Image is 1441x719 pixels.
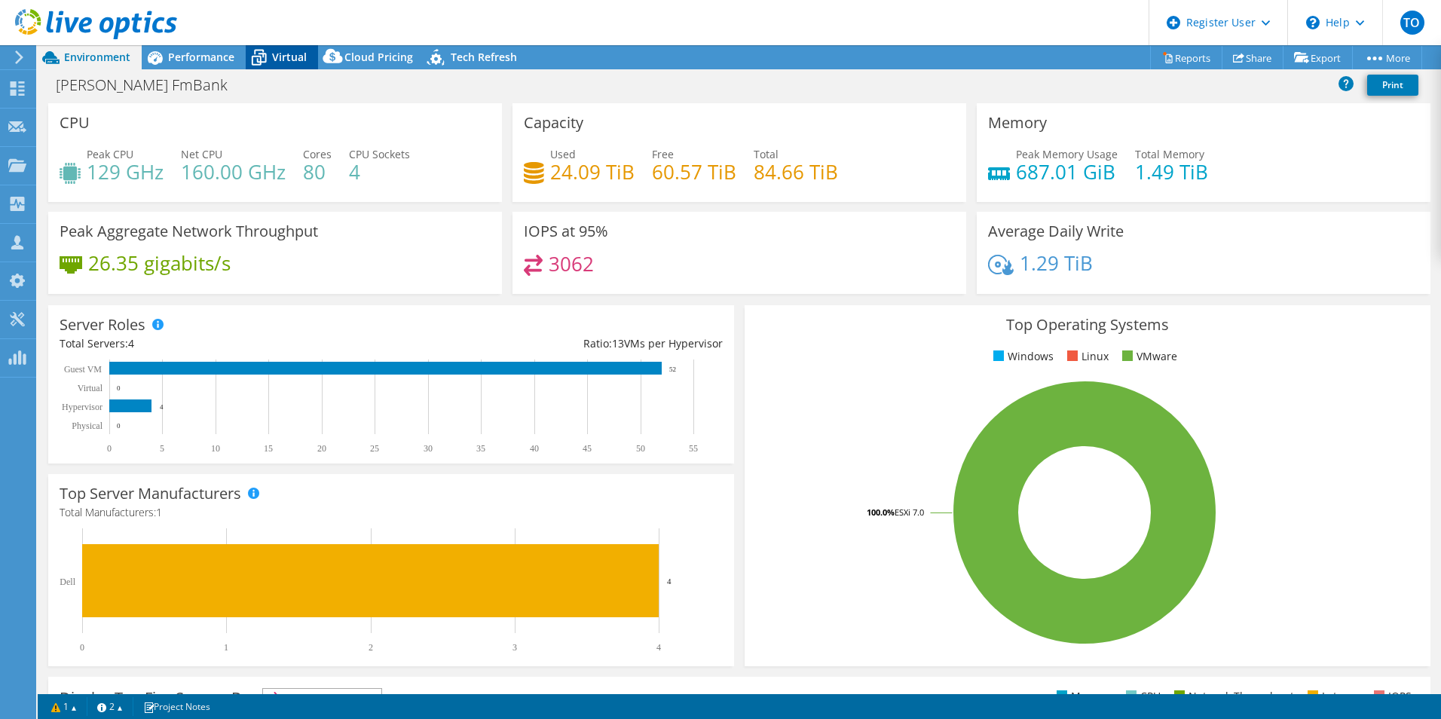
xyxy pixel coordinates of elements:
h4: 60.57 TiB [652,164,736,180]
h3: Top Operating Systems [756,317,1419,333]
div: Ratio: VMs per Hypervisor [391,335,723,352]
a: More [1352,46,1422,69]
svg: \n [1306,16,1320,29]
text: 4 [656,642,661,653]
span: 13 [612,336,624,350]
a: Print [1367,75,1418,96]
text: 35 [476,443,485,454]
span: 4 [128,336,134,350]
text: 3 [512,642,517,653]
span: Virtual [272,50,307,64]
a: Export [1283,46,1353,69]
text: 2 [369,642,373,653]
h4: 129 GHz [87,164,164,180]
text: 52 [669,366,676,373]
h4: 84.66 TiB [754,164,838,180]
text: Guest VM [64,364,102,375]
h3: IOPS at 95% [524,223,608,240]
span: Total Memory [1135,147,1204,161]
h4: 26.35 gigabits/s [88,255,231,271]
text: 30 [424,443,433,454]
tspan: ESXi 7.0 [895,506,924,518]
div: Total Servers: [60,335,391,352]
text: Dell [60,577,75,587]
text: Hypervisor [62,402,102,412]
li: Windows [990,348,1054,365]
li: Linux [1063,348,1109,365]
h3: Memory [988,115,1047,131]
text: 4 [667,577,672,586]
a: 1 [41,697,87,716]
text: 10 [211,443,220,454]
span: Free [652,147,674,161]
a: Share [1222,46,1283,69]
text: 45 [583,443,592,454]
span: 1 [156,505,162,519]
text: 4 [160,403,164,411]
h4: 4 [349,164,410,180]
h3: Capacity [524,115,583,131]
a: 2 [87,697,133,716]
h4: 1.29 TiB [1020,255,1093,271]
text: Virtual [78,383,103,393]
h4: 3062 [549,255,594,272]
text: 0 [107,443,112,454]
text: 40 [530,443,539,454]
span: Environment [64,50,130,64]
span: Peak Memory Usage [1016,147,1118,161]
h4: 24.09 TiB [550,164,635,180]
h3: Peak Aggregate Network Throughput [60,223,318,240]
text: 15 [264,443,273,454]
span: TO [1400,11,1424,35]
span: CPU Sockets [349,147,410,161]
h3: CPU [60,115,90,131]
text: 0 [80,642,84,653]
text: 25 [370,443,379,454]
span: IOPS [263,689,381,707]
text: 0 [117,422,121,430]
li: IOPS [1370,688,1412,705]
text: 5 [160,443,164,454]
span: Performance [168,50,234,64]
span: Cores [303,147,332,161]
h4: 80 [303,164,332,180]
text: 0 [117,384,121,392]
text: 20 [317,443,326,454]
h3: Server Roles [60,317,145,333]
h4: 1.49 TiB [1135,164,1208,180]
h4: 687.01 GiB [1016,164,1118,180]
text: 50 [636,443,645,454]
li: Memory [1053,688,1112,705]
a: Project Notes [133,697,221,716]
h3: Average Daily Write [988,223,1124,240]
li: Latency [1304,688,1360,705]
span: Used [550,147,576,161]
span: Peak CPU [87,147,133,161]
span: Cloud Pricing [344,50,413,64]
text: Physical [72,421,102,431]
h1: [PERSON_NAME] FmBank [49,77,251,93]
h4: Total Manufacturers: [60,504,723,521]
h4: 160.00 GHz [181,164,286,180]
text: 1 [224,642,228,653]
li: CPU [1122,688,1161,705]
a: Reports [1150,46,1222,69]
span: Tech Refresh [451,50,517,64]
h3: Top Server Manufacturers [60,485,241,502]
tspan: 100.0% [867,506,895,518]
li: VMware [1118,348,1177,365]
text: 55 [689,443,698,454]
li: Network Throughput [1170,688,1294,705]
span: Net CPU [181,147,222,161]
span: Total [754,147,779,161]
